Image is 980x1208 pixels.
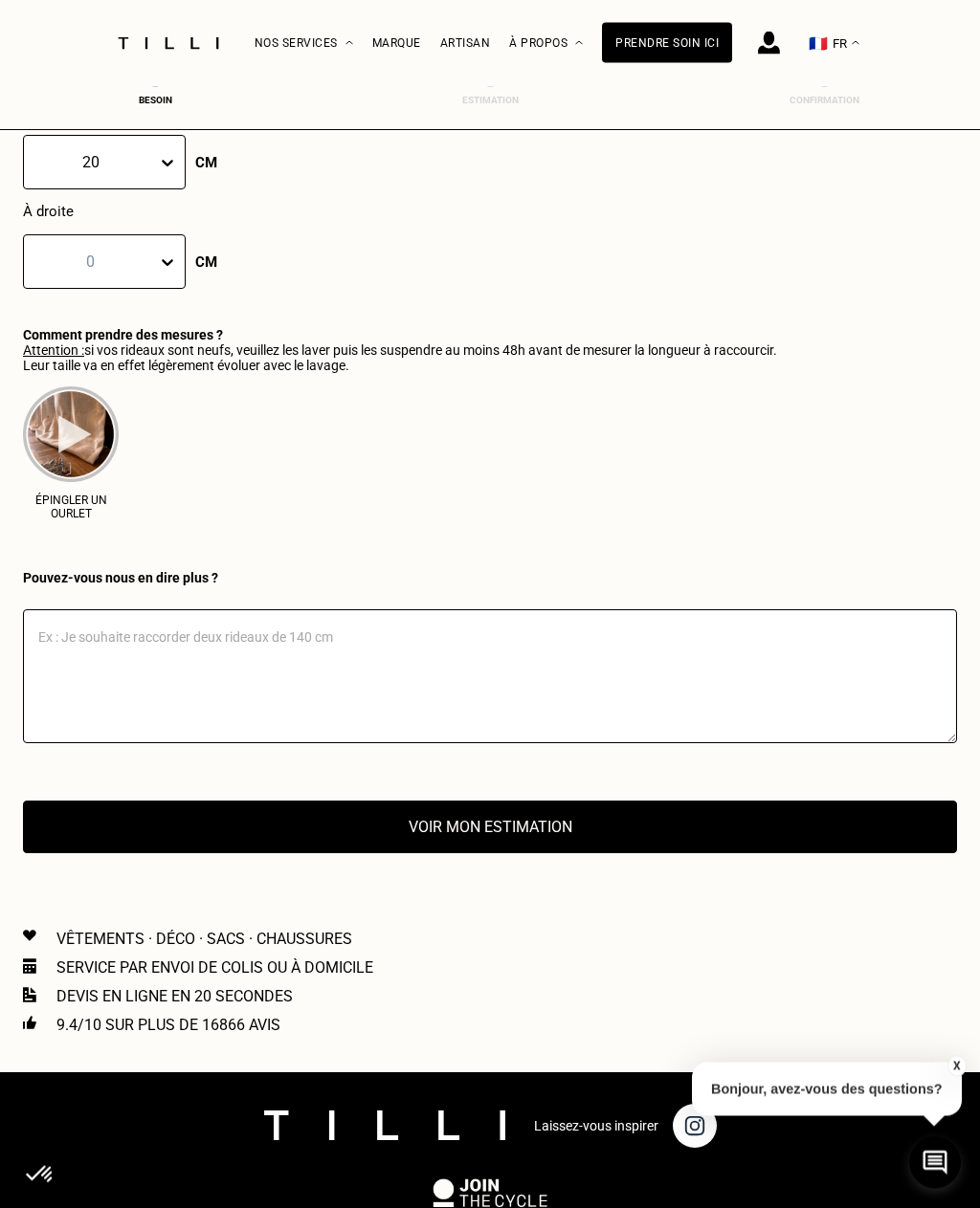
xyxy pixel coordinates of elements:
p: Épingler un ourlet [29,494,113,521]
p: Bonjour, avez-vous des questions? [692,1063,962,1116]
img: logo Tilli [264,1111,505,1141]
p: 9.4/10 sur plus de 16866 avis [56,1017,280,1035]
div: Comment prendre des mesures ? [23,328,957,343]
button: Voir mon estimation [23,802,957,854]
span: 🇫🇷 [809,34,828,53]
img: icône connexion [758,32,780,55]
p: À droite [23,204,167,221]
div: Besoin [117,95,193,105]
img: Icon [23,988,36,1003]
p: CM [195,155,217,172]
img: épingler un ourlet [23,387,119,483]
button: X [947,1056,966,1077]
u: Attention : [23,343,84,359]
p: Devis en ligne en 20 secondes [56,988,293,1006]
img: Menu déroulant [345,41,353,46]
div: Confirmation [787,95,863,105]
p: si vos rideaux sont neufs, veuillez les laver puis les suspendre au moins 48h avant de mesurer la... [23,343,957,374]
p: Vêtements · Déco · Sacs · Chaussures [56,931,352,949]
button: 🇫🇷 FR [799,1,869,86]
img: Logo du service de couturière Tilli [111,37,226,50]
div: Nos services [255,1,353,86]
div: À propos [509,1,583,86]
p: Laissez-vous inspirer [534,1119,658,1134]
img: Icon [23,931,36,942]
img: logo Join The Cycle [433,1179,547,1208]
p: CM [195,254,217,272]
img: Icon [23,959,36,975]
img: Menu déroulant à propos [575,41,583,46]
p: Service par envoi de colis ou à domicile [56,959,373,977]
img: Icon [23,1017,36,1030]
div: Estimation [452,95,528,105]
img: page instagram de Tilli une retoucherie à domicile [673,1105,717,1149]
a: Marque [372,36,421,50]
img: menu déroulant [852,41,859,46]
div: Pouvez-vous nous en dire plus ? [23,571,957,586]
a: Prendre soin ici [602,23,732,63]
a: Artisan [440,36,491,50]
